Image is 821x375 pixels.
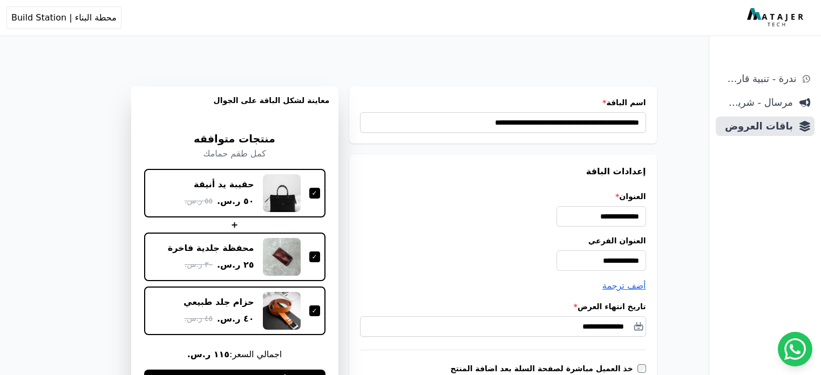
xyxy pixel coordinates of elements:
label: العنوان الفرعي [360,235,646,246]
span: أضف ترجمة [602,281,646,291]
span: مرسال - شريط دعاية [720,95,793,110]
span: ٢٥ ر.س. [217,258,254,271]
label: خذ العميل مباشرة لصفحة السلة بعد اضافة المنتج [451,363,637,374]
div: حزام جلد طبيعي [184,296,254,308]
button: أضف ترجمة [602,279,646,292]
span: ٥٥ ر.س. [185,195,213,207]
img: حقيبة يد أنيقة [263,174,301,212]
span: محطة البناء | Build Station [11,11,117,24]
p: كمل طقم حمامك [144,147,325,160]
button: محطة البناء | Build Station [6,6,121,29]
img: حزام جلد طبيعي [263,292,301,330]
h3: منتجات متوافقه [144,132,325,147]
label: العنوان [360,191,646,202]
div: + [144,219,325,231]
label: تاريخ انتهاء العرض [360,301,646,312]
label: اسم الباقة [360,97,646,108]
span: ٣٠ ر.س. [185,259,213,270]
span: باقات العروض [720,119,793,134]
span: ٤٠ ر.س. [217,312,254,325]
span: ٤٥ ر.س. [185,313,213,324]
h3: إعدادات الباقة [360,165,646,178]
img: محفظة جلدية فاخرة [263,238,301,276]
img: MatajerTech Logo [747,8,806,28]
span: اجمالي السعر: [144,348,325,361]
div: محفظة جلدية فاخرة [168,242,254,254]
span: ندرة - تنبية قارب علي النفاذ [720,71,796,86]
div: حقيبة يد أنيقة [194,179,254,190]
span: ٥٠ ر.س. [217,195,254,208]
b: ١١٥ ر.س. [187,349,229,359]
h3: معاينة لشكل الباقة على الجوال [140,95,330,119]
